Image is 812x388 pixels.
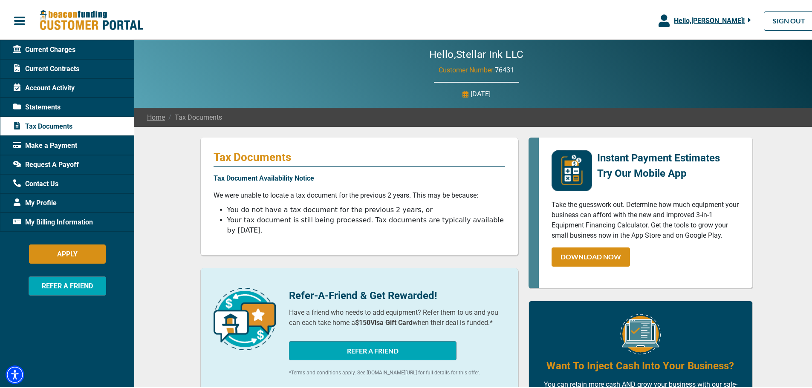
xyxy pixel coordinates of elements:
span: Request A Payoff [13,158,79,168]
img: Beacon Funding Customer Portal Logo [39,8,143,30]
span: Tax Documents [165,111,222,121]
p: *Terms and conditions apply. See [DOMAIN_NAME][URL] for full details for this offer. [289,367,505,375]
span: Hello, [PERSON_NAME] ! [674,15,745,23]
p: Tax Documents [214,149,505,162]
span: Statements [13,101,61,111]
span: Account Activity [13,81,75,92]
b: $150 Visa Gift Card [355,317,413,325]
h4: Want To Inject Cash Into Your Business? [546,357,734,371]
a: Home [147,111,165,121]
a: DOWNLOAD NOW [552,246,630,265]
span: 76431 [495,64,514,72]
button: REFER A FRIEND [289,339,457,359]
div: Accessibility Menu [6,364,24,382]
p: We were unable to locate a tax document for the previous 2 years. This may be because: [214,189,505,199]
li: You do not have a tax document for the previous 2 years, or [227,203,505,213]
button: APPLY [29,243,106,262]
img: refer-a-friend-icon.png [214,286,276,348]
span: My Profile [13,196,57,207]
li: Your tax document is still being processed. Tax documents are typically available by [DATE]. [227,213,505,234]
p: Tax Document Availability Notice [214,172,505,182]
span: My Billing Information [13,216,93,226]
p: [DATE] [471,87,491,98]
span: Make a Payment [13,139,77,149]
span: Tax Documents [13,120,72,130]
span: Contact Us [13,177,58,187]
h2: Hello, Stellar Ink LLC [404,47,549,59]
p: Try Our Mobile App [597,164,720,179]
span: Customer Number: [439,64,495,72]
img: mobile-app-logo.png [552,149,592,190]
img: Equipment Financing Online Image [620,312,661,353]
span: Current Charges [13,43,75,53]
p: Refer-A-Friend & Get Rewarded! [289,286,505,302]
p: Take the guesswork out. Determine how much equipment your business can afford with the new and im... [552,198,740,239]
span: Current Contracts [13,62,79,72]
p: Instant Payment Estimates [597,149,720,164]
button: REFER A FRIEND [29,275,106,294]
p: Have a friend who needs to add equipment? Refer them to us and you can each take home a when thei... [289,306,505,326]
